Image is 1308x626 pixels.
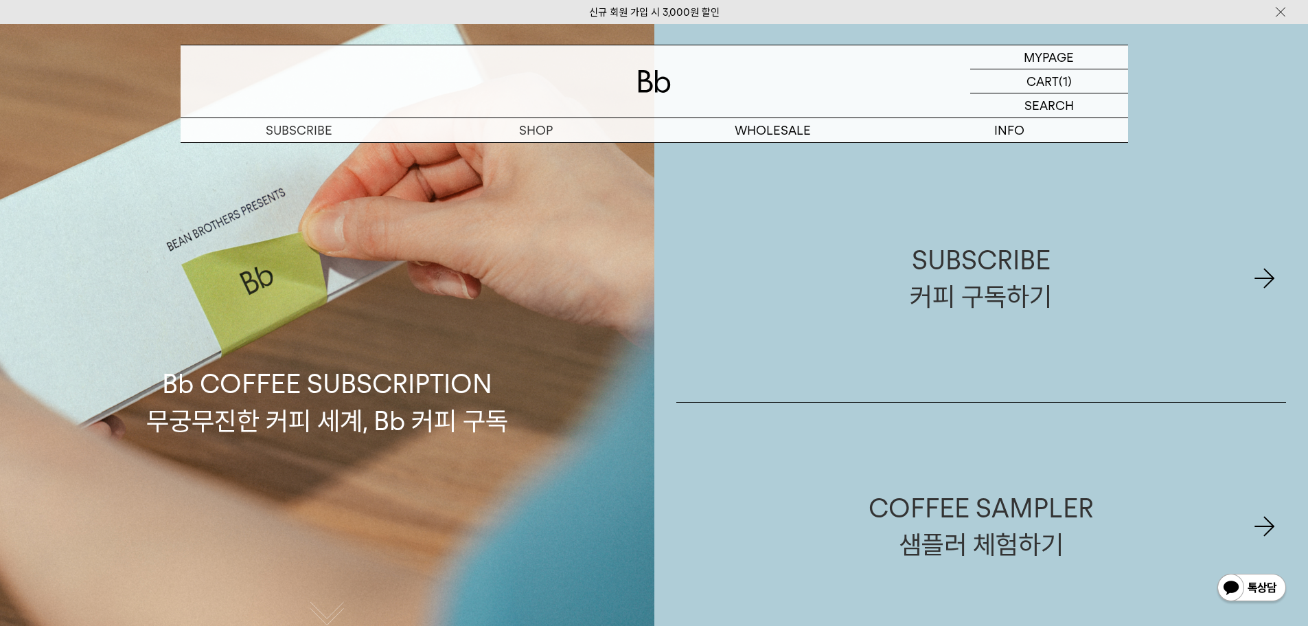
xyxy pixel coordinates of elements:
p: WHOLESALE [654,118,891,142]
div: SUBSCRIBE 커피 구독하기 [910,242,1052,315]
p: (1) [1059,69,1072,93]
img: 로고 [638,70,671,93]
p: Bb COFFEE SUBSCRIPTION 무궁무진한 커피 세계, Bb 커피 구독 [146,235,508,438]
a: SUBSCRIBE [181,118,417,142]
p: CART [1026,69,1059,93]
p: SEARCH [1024,93,1074,118]
a: SUBSCRIBE커피 구독하기 [676,155,1287,402]
a: SHOP [417,118,654,142]
img: 카카오톡 채널 1:1 채팅 버튼 [1216,572,1287,605]
div: COFFEE SAMPLER 샘플러 체험하기 [869,490,1094,563]
a: MYPAGE [970,45,1128,69]
p: MYPAGE [1024,45,1074,69]
a: CART (1) [970,69,1128,93]
p: INFO [891,118,1128,142]
a: 신규 회원 가입 시 3,000원 할인 [589,6,720,19]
